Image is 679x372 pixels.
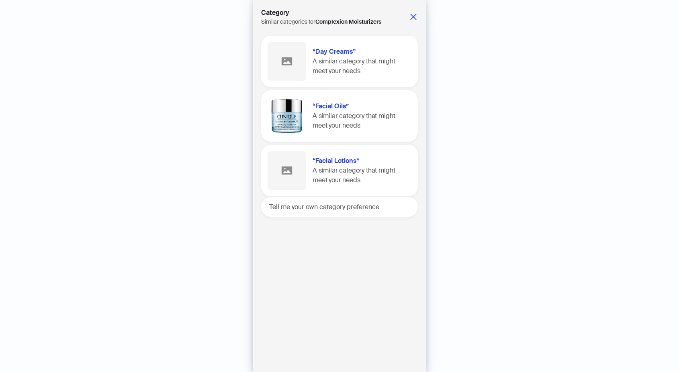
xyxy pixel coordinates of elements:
img: “Facial Oils” [268,97,306,135]
h1: “Day Creams” [313,47,408,57]
div: Similar categories for [261,18,381,26]
div: “Facial Oils”“Facial Oils”A similar category that might meet your needs [261,90,418,142]
span: A similar category that might meet your needs [313,112,395,130]
h1: “Facial Oils” [313,102,408,111]
div: “Day Creams”“Day Creams”A similar category that might meet your needs [261,36,418,87]
strong: Category [261,8,289,17]
div: “Facial Lotions”“Facial Lotions”A similar category that might meet your needs [261,145,418,196]
span: A similar category that might meet your needs [313,57,395,75]
img: “Facial Lotions” [268,151,306,190]
strong: Complexion Moisturizers [315,18,381,25]
span: close [409,13,417,21]
h1: “Facial Lotions” [313,156,408,166]
span: A similar category that might meet your needs [313,166,395,184]
img: “Day Creams” [268,42,306,81]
